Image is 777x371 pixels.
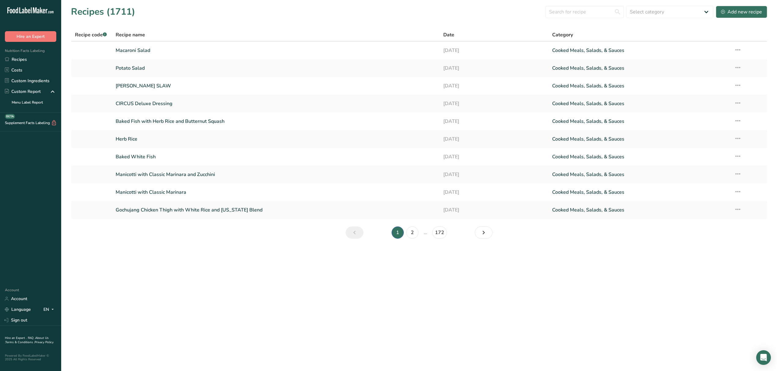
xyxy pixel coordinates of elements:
[5,336,27,340] a: Hire an Expert .
[5,88,41,95] div: Custom Report
[552,62,727,75] a: Cooked Meals, Salads, & Sauces
[443,44,545,57] a: [DATE]
[552,150,727,163] a: Cooked Meals, Salads, & Sauces
[43,306,56,313] div: EN
[75,31,107,38] span: Recipe code
[552,31,573,39] span: Category
[443,62,545,75] a: [DATE]
[552,168,727,181] a: Cooked Meals, Salads, & Sauces
[756,350,771,365] div: Open Intercom Messenger
[116,133,436,145] a: Herb Rice
[116,44,436,57] a: Macaroni Salad
[116,204,436,216] a: Gochujang Chicken Thigh with White Rice and [US_STATE] Blend
[552,186,727,199] a: Cooked Meals, Salads, & Sauces
[545,6,624,18] input: Search for recipe
[443,150,545,163] a: [DATE]
[5,304,31,315] a: Language
[35,340,54,344] a: Privacy Policy
[443,204,545,216] a: [DATE]
[28,336,35,340] a: FAQ .
[116,186,436,199] a: Manicotti with Classic Marinara
[116,150,436,163] a: Baked White Fish
[116,62,436,75] a: Potato Salad
[406,226,418,239] a: Page 2.
[116,115,436,128] a: Baked Fish with Herb Rice and Butternut Squash
[552,133,727,145] a: Cooked Meals, Salads, & Sauces
[116,31,145,39] span: Recipe name
[116,79,436,92] a: [PERSON_NAME] SLAW
[346,226,363,239] a: Previous page
[432,226,447,239] a: Page 172.
[5,340,35,344] a: Terms & Conditions .
[443,79,545,92] a: [DATE]
[443,31,454,39] span: Date
[552,44,727,57] a: Cooked Meals, Salads, & Sauces
[5,31,56,42] button: Hire an Expert
[116,168,436,181] a: Manicotti with Classic Marinara and Zucchini
[5,336,49,344] a: About Us .
[443,97,545,110] a: [DATE]
[721,8,762,16] div: Add new recipe
[552,115,727,128] a: Cooked Meals, Salads, & Sauces
[552,204,727,216] a: Cooked Meals, Salads, & Sauces
[716,6,767,18] button: Add new recipe
[552,79,727,92] a: Cooked Meals, Salads, & Sauces
[443,186,545,199] a: [DATE]
[443,133,545,145] a: [DATE]
[116,97,436,110] a: CIRCUS Deluxe Dressing
[475,226,493,239] a: Next page
[5,354,56,361] div: Powered By FoodLabelMaker © 2025 All Rights Reserved
[443,168,545,181] a: [DATE]
[443,115,545,128] a: [DATE]
[71,5,135,19] h1: Recipes (1711)
[552,97,727,110] a: Cooked Meals, Salads, & Sauces
[5,114,15,119] div: BETA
